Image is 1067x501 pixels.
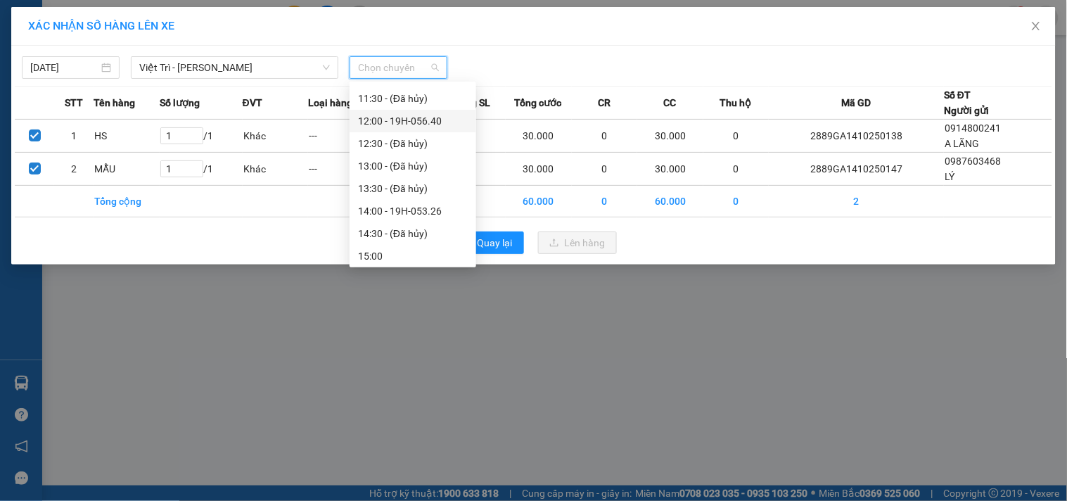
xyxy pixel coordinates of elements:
[94,153,160,186] td: MẪU
[664,95,677,110] span: CC
[703,186,769,217] td: 0
[945,138,979,149] span: A LÃNG
[572,120,638,153] td: 0
[94,120,160,153] td: HS
[358,136,468,151] div: 12:30 - (Đã hủy)
[572,153,638,186] td: 0
[515,95,562,110] span: Tổng cước
[506,186,572,217] td: 60.000
[506,153,572,186] td: 30.000
[1016,7,1056,46] button: Close
[308,153,374,186] td: ---
[944,87,989,118] div: Số ĐT Người gửi
[637,186,703,217] td: 60.000
[598,95,611,110] span: CR
[160,95,200,110] span: Số lượng
[54,120,94,153] td: 1
[769,186,944,217] td: 2
[637,153,703,186] td: 30.000
[308,120,374,153] td: ---
[637,120,703,153] td: 30.000
[358,57,439,78] span: Chọn chuyến
[243,120,309,153] td: Khác
[945,156,1001,167] span: 0987603468
[322,63,331,72] span: down
[945,171,954,182] span: LÝ
[720,95,752,110] span: Thu hộ
[65,95,83,110] span: STT
[1030,20,1042,32] span: close
[308,95,352,110] span: Loại hàng
[841,95,871,110] span: Mã GD
[451,232,524,254] button: rollbackQuay lại
[358,113,468,129] div: 12:00 - 19H-056.40
[94,186,160,217] td: Tổng cộng
[538,232,617,254] button: uploadLên hàng
[139,57,330,78] span: Việt Trì - Mạc Thái Tổ
[54,153,94,186] td: 2
[243,153,309,186] td: Khác
[94,95,135,110] span: Tên hàng
[506,120,572,153] td: 30.000
[358,181,468,196] div: 13:30 - (Đã hủy)
[28,19,174,32] span: XÁC NHẬN SỐ HÀNG LÊN XE
[572,186,638,217] td: 0
[160,120,243,153] td: / 1
[945,122,1001,134] span: 0914800241
[478,235,513,250] span: Quay lại
[358,248,468,264] div: 15:00
[30,60,98,75] input: 14/10/2025
[358,158,468,174] div: 13:00 - (Đã hủy)
[769,120,944,153] td: 2889GA1410250138
[769,153,944,186] td: 2889GA1410250147
[703,153,769,186] td: 0
[358,91,468,106] div: 11:30 - (Đã hủy)
[358,226,468,241] div: 14:30 - (Đã hủy)
[358,203,468,219] div: 14:00 - 19H-053.26
[703,120,769,153] td: 0
[160,153,243,186] td: / 1
[243,95,262,110] span: ĐVT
